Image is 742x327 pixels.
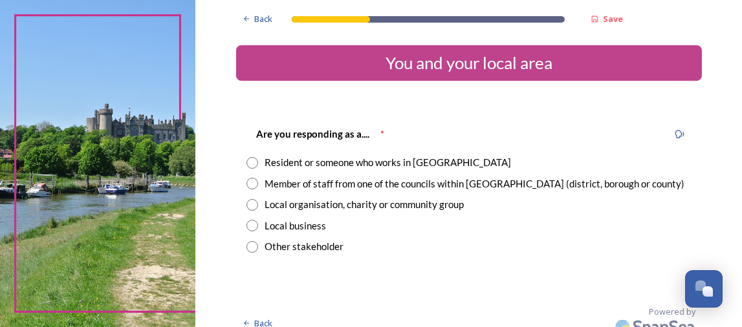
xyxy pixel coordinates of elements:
[265,176,684,191] div: Member of staff from one of the councils within [GEOGRAPHIC_DATA] (district, borough or county)
[265,155,511,170] div: Resident or someone who works in [GEOGRAPHIC_DATA]
[241,50,697,76] div: You and your local area
[265,239,344,254] div: Other stakeholder
[265,197,464,212] div: Local organisation, charity or community group
[254,13,272,25] span: Back
[603,13,623,25] strong: Save
[256,128,369,140] strong: Are you responding as a....
[265,218,326,233] div: Local business
[649,306,695,318] span: Powered by
[685,270,723,308] button: Open Chat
